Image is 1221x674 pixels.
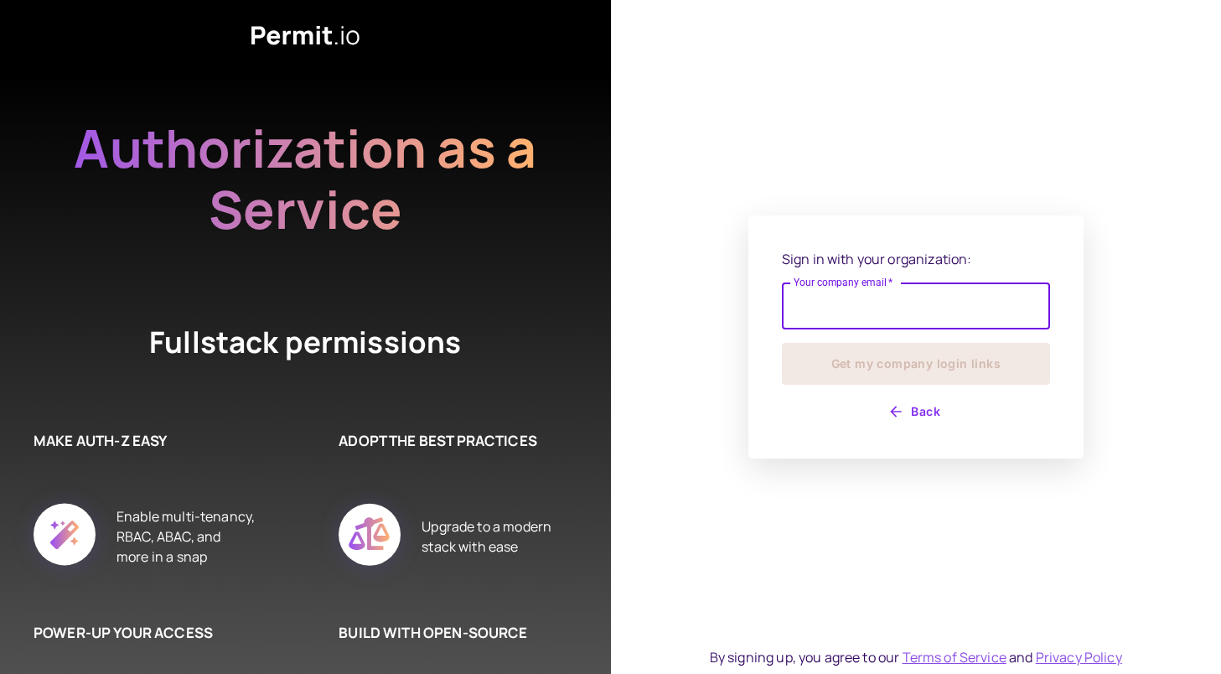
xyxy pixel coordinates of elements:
p: Sign in with your organization: [782,249,1050,269]
div: Enable multi-tenancy, RBAC, ABAC, and more in a snap [116,485,255,588]
a: Privacy Policy [1036,648,1122,666]
h6: POWER-UP YOUR ACCESS [34,622,255,644]
h2: Authorization as a Service [20,117,590,240]
button: Get my company login links [782,343,1050,385]
a: Terms of Service [903,648,1006,666]
h4: Fullstack permissions [87,322,523,363]
div: Upgrade to a modern stack with ease [422,485,560,588]
div: By signing up, you agree to our and [710,647,1122,667]
h6: BUILD WITH OPEN-SOURCE [339,622,560,644]
h6: ADOPT THE BEST PRACTICES [339,430,560,452]
label: Your company email [794,275,893,289]
button: Back [782,398,1050,425]
h6: MAKE AUTH-Z EASY [34,430,255,452]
